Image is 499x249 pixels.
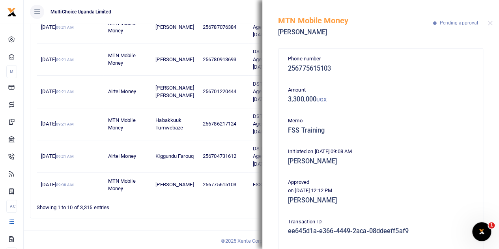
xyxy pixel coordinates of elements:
span: DSTV for business Agent commission [DATE] [253,146,296,167]
p: Initiated on [DATE] 09:08 AM [288,148,473,156]
h5: [PERSON_NAME] [288,157,473,165]
h5: [PERSON_NAME] [288,197,473,204]
span: 1 [488,222,495,228]
span: [PERSON_NAME] [155,24,194,30]
span: 256775615103 [203,182,236,187]
span: MTN Mobile Money [108,178,136,192]
h5: ee645d1a-e366-4449-2aca-08ddeeff5af9 [288,227,473,235]
small: 09:21 AM [56,122,74,126]
span: [DATE] [41,56,73,62]
p: Phone number [288,55,473,63]
span: MultiChoice Uganda Limited [47,8,114,15]
li: M [6,65,17,78]
span: Airtel Money [108,88,136,94]
span: Pending approval [439,20,478,26]
span: Habakkuuk Tumwebaze [155,117,183,131]
h5: 3,300,000 [288,95,473,103]
img: logo-small [7,7,17,17]
span: MTN Mobile Money [108,52,136,66]
span: DSTV for business Agent commission [DATE] [253,81,296,102]
h5: FSS Training [288,127,473,135]
span: 256701220444 [203,88,236,94]
p: Amount [288,86,473,94]
a: logo-small logo-large logo-large [7,9,17,15]
span: FSS Training [253,182,282,187]
span: [DATE] [41,88,73,94]
span: [DATE] [41,182,73,187]
h5: 256775615103 [288,65,473,73]
span: [PERSON_NAME] [PERSON_NAME] [155,85,194,99]
small: 09:21 AM [56,58,74,62]
p: Memo [288,117,473,125]
h5: MTN Mobile Money [278,16,433,25]
span: [PERSON_NAME] [155,56,194,62]
small: 09:21 AM [56,25,74,30]
small: 09:21 AM [56,154,74,159]
span: 256780913693 [203,56,236,62]
p: Approved [288,178,473,187]
span: 256787076384 [203,24,236,30]
iframe: Intercom live chat [472,222,491,241]
small: 09:21 AM [56,90,74,94]
p: Transaction ID [288,218,473,226]
small: 09:08 AM [56,183,74,187]
span: 256786217124 [203,121,236,127]
li: Ac [6,200,17,213]
div: Showing 1 to 10 of 3,315 entries [37,199,221,212]
span: [DATE] [41,24,73,30]
h5: [PERSON_NAME] [278,28,433,36]
span: [DATE] [41,121,73,127]
p: on [DATE] 12:12 PM [288,187,473,195]
span: MTN Mobile Money [108,117,136,131]
span: [DATE] [41,153,73,159]
span: DSTV for business Agent commission [DATE] [253,113,296,135]
span: [PERSON_NAME] [155,182,194,187]
span: 256704731612 [203,153,236,159]
span: Kiggundu Farouq [155,153,194,159]
span: Airtel Money [108,153,136,159]
span: DSTV for business Agent commission [DATE] [253,49,296,70]
button: Close [488,21,493,26]
small: UGX [316,97,327,103]
span: DSTV for business Agent commission [DATE] [253,16,296,37]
